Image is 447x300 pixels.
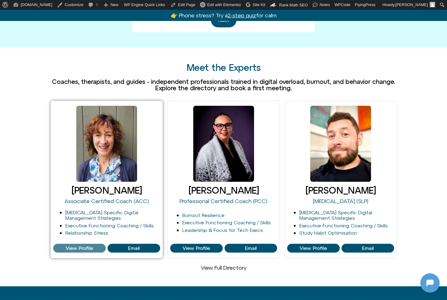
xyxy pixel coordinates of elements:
[128,246,139,251] span: Email
[96,3,106,13] svg: Restart Conversation Button
[245,246,256,251] span: Email
[299,230,357,236] a: Study Habit Optimisation
[299,223,388,228] a: Executive Functioning Coaching / Skills
[2,142,10,151] img: N5FCcHC.png
[182,220,271,225] a: Executive Functioning Coaching / Skills
[183,246,210,251] span: View Profile
[395,2,428,7] span: [PERSON_NAME]
[2,67,10,76] img: N5FCcHC.png
[65,230,108,236] a: Relationship Stress
[182,212,225,218] a: Burnout Resilience
[10,196,94,202] textarea: Message Input
[17,159,108,181] p: I noticed you stepped away — that’s okay. I’m here when you want to pick this up.
[279,3,308,7] span: Rank Math SEO
[201,264,246,271] a: View Full Directory
[65,210,138,221] a: [MEDICAL_DATA] Specific Digital Management Strategies
[71,185,142,195] a: [PERSON_NAME]
[53,86,69,94] p: [DATE]
[420,273,440,293] iframe: Botpress
[2,35,10,44] img: N5FCcHC.png
[50,63,397,73] h2: Meet the Experts
[64,198,149,204] a: Associate Certified Coach (ACC)
[108,244,160,253] a: View Profile of Aileen Crowne
[17,102,108,123] p: Hi — I’m [DOMAIN_NAME], your AI coaching assistant here to help you reflect and take tiny steps f...
[180,198,267,204] a: Professional Certified Coach (PCC)
[66,246,93,251] span: View Profile
[2,2,120,14] button: Expand Header Button
[207,2,241,7] span: Edit with Elementor
[2,117,10,126] img: N5FCcHC.png
[225,244,277,253] a: View Profile of Faelyne Templer
[5,3,15,13] img: N5FCcHC.png
[299,210,372,221] a: [MEDICAL_DATA] Specific Digital Management Strategies
[342,244,394,253] a: View Profile of Craig Selinger
[17,134,108,148] p: What’s the ONE phone habit you most want to change right now?
[188,185,259,195] a: [PERSON_NAME]
[52,78,395,91] span: Coaches, therapists, and guides - independent professionals trained in digital overload, burnout,...
[17,19,108,41] p: Got it — share your email so I can pick up where we left off or start the quiz with you.
[18,4,93,12] h2: [DOMAIN_NAME]
[300,246,327,251] span: View Profile
[305,185,376,195] a: [PERSON_NAME]
[362,246,373,251] span: Email
[171,12,277,19] a: 👉 Phone stress? Try a2-step quizfor calm
[253,2,265,7] span: Site Kit
[287,244,340,253] a: View Profile of Craig Selinger
[17,52,108,74] p: I notice you stepped away — that’s totally okay. Come back when you’re ready, I’m here to help.
[313,198,368,204] a: [MEDICAL_DATA] (SLP)
[106,3,116,13] svg: Close Chatbot Button
[2,174,10,183] img: N5FCcHC.png
[182,227,263,233] a: Leadership & Focus for Tech Execs
[228,12,256,19] u: 2-step quiz
[65,223,154,228] a: Executive Functioning Coaching / Skills
[104,194,114,204] svg: Voice Input Button
[53,244,106,253] a: View Profile of Aileen Crowne
[170,244,223,253] a: View Profile of Faelyne Templer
